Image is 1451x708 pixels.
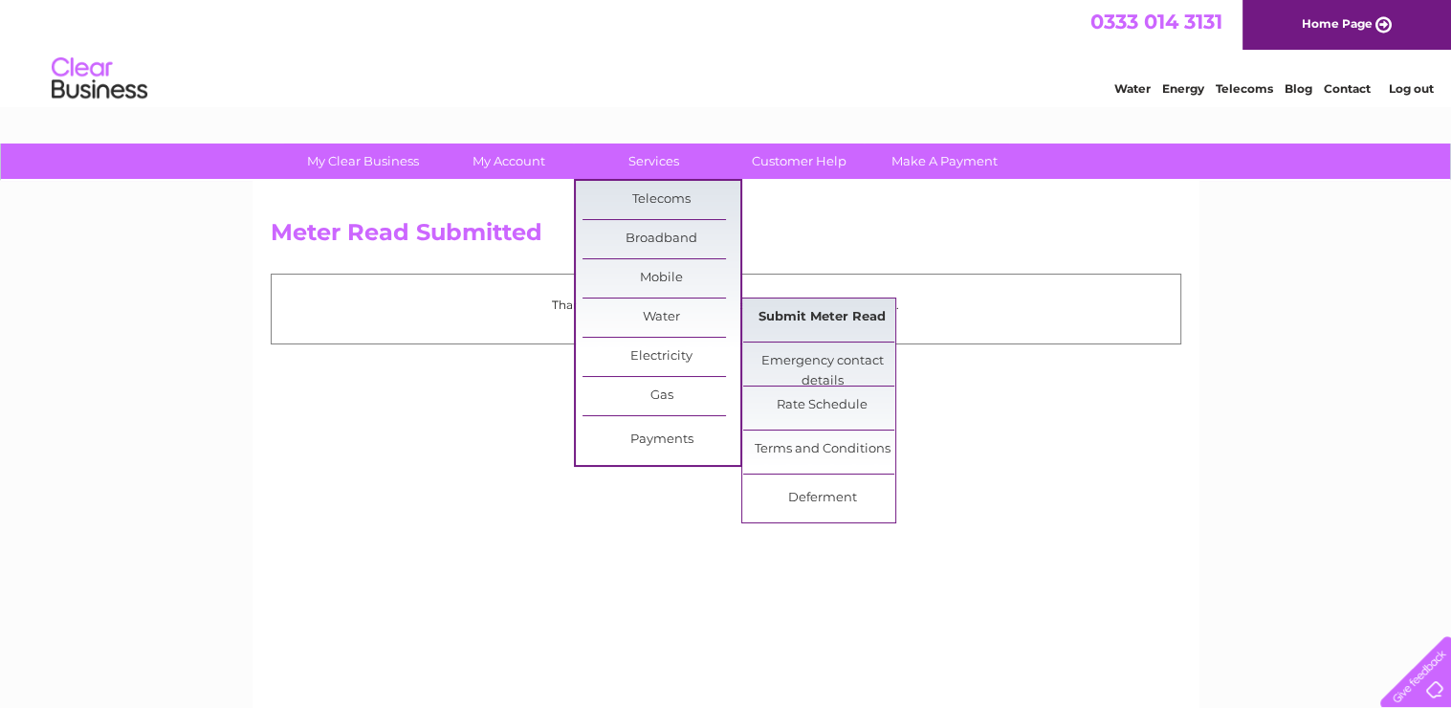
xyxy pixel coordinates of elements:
a: Rate Schedule [743,387,901,425]
a: Payments [583,421,740,459]
a: Electricity [583,338,740,376]
a: Emergency contact details [743,343,901,381]
a: Submit Meter Read [743,299,901,337]
a: Telecoms [1216,81,1273,96]
a: Make A Payment [866,144,1023,179]
a: Broadband [583,220,740,258]
a: Telecoms [583,181,740,219]
a: 0333 014 3131 [1090,10,1222,33]
a: Terms and Conditions [743,431,901,469]
div: Clear Business is a trading name of Verastar Limited (registered in [GEOGRAPHIC_DATA] No. 3667643... [275,11,1178,93]
a: Blog [1285,81,1312,96]
img: logo.png [51,50,148,108]
a: Deferment [743,479,901,518]
a: Log out [1388,81,1433,96]
a: Customer Help [720,144,878,179]
a: Contact [1324,81,1371,96]
a: Mobile [583,259,740,298]
a: My Clear Business [284,144,442,179]
a: Energy [1162,81,1204,96]
a: Gas [583,377,740,415]
a: Water [1114,81,1151,96]
a: Water [583,299,740,337]
a: My Account [429,144,587,179]
a: Services [575,144,733,179]
p: Thank you for your time, your meter read has been received. [281,296,1171,314]
h2: Meter Read Submitted [271,219,1181,255]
